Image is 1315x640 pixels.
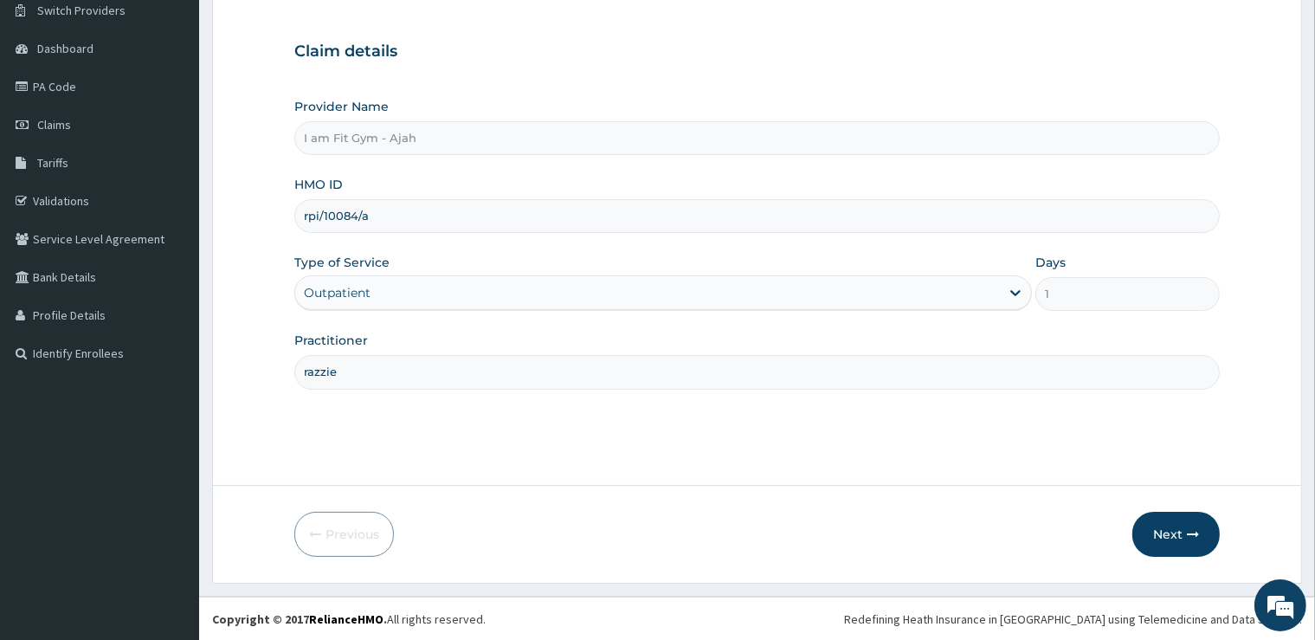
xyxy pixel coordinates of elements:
[284,9,326,50] div: Minimize live chat window
[9,443,330,503] textarea: Type your message and hit 'Enter'
[294,176,343,193] label: HMO ID
[1132,512,1220,557] button: Next
[1035,254,1066,271] label: Days
[212,611,387,627] strong: Copyright © 2017 .
[32,87,70,130] img: d_794563401_company_1708531726252_794563401
[294,355,1219,389] input: Enter Name
[294,512,394,557] button: Previous
[37,155,68,171] span: Tariffs
[100,203,239,378] span: We're online!
[37,3,126,18] span: Switch Providers
[294,332,368,349] label: Practitioner
[90,97,291,120] div: Chat with us now
[294,254,390,271] label: Type of Service
[294,98,389,115] label: Provider Name
[844,611,1302,628] div: Redefining Heath Insurance in [GEOGRAPHIC_DATA] using Telemedicine and Data Science!
[37,41,93,56] span: Dashboard
[294,42,1219,61] h3: Claim details
[37,117,71,133] span: Claims
[309,611,384,627] a: RelianceHMO
[294,199,1219,233] input: Enter HMO ID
